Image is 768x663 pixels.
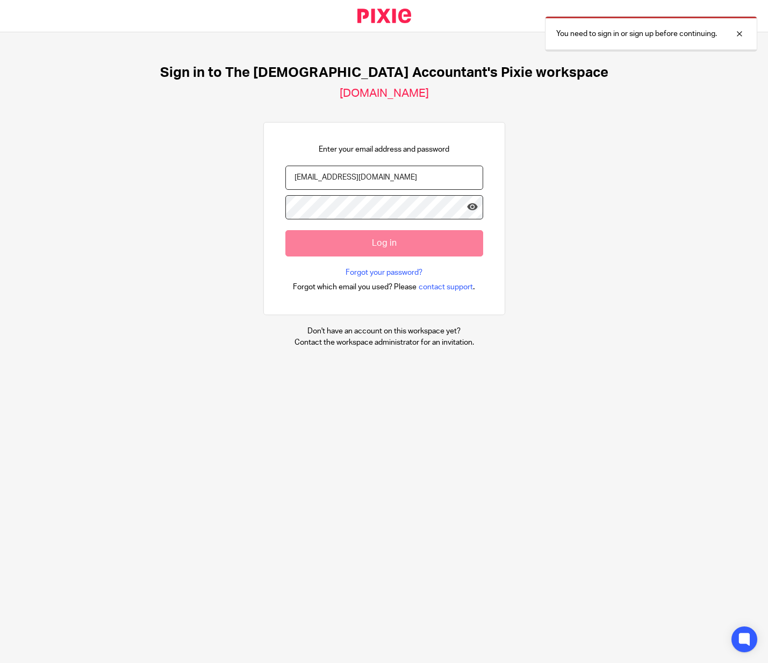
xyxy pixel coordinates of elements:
input: name@example.com [285,166,483,190]
a: Forgot your password? [346,267,422,278]
p: Enter your email address and password [319,144,449,155]
input: Log in [285,230,483,256]
p: You need to sign in or sign up before continuing. [556,28,717,39]
h2: [DOMAIN_NAME] [340,87,429,101]
span: Forgot which email you used? Please [293,282,417,293]
h1: Sign in to The [DEMOGRAPHIC_DATA] Accountant's Pixie workspace [160,65,608,81]
p: Don't have an account on this workspace yet? [295,326,474,337]
div: . [293,281,475,293]
span: contact support [419,282,473,293]
p: Contact the workspace administrator for an invitation. [295,337,474,348]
